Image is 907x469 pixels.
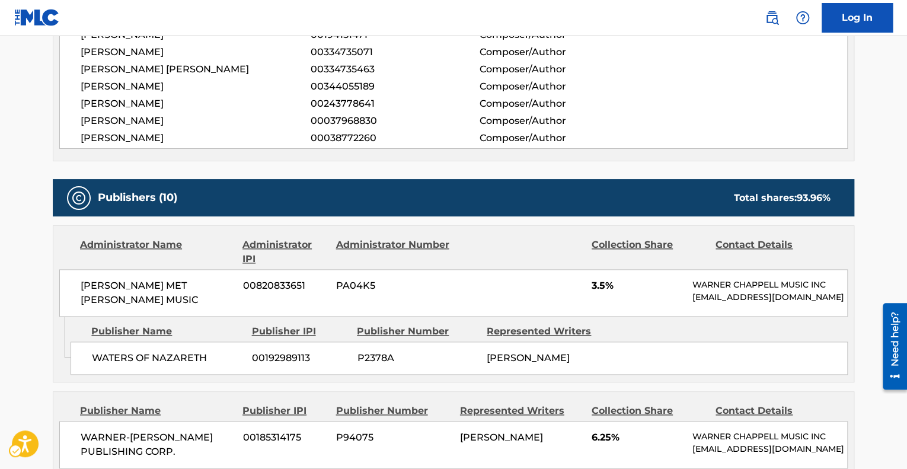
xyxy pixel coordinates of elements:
div: Represented Writers [460,404,583,418]
h5: Publishers (10) [98,191,177,205]
div: Publisher IPI [242,404,327,418]
span: 00038772260 [311,131,479,145]
span: 00185314175 [243,430,327,445]
span: 3.5% [592,279,684,293]
span: P2378A [357,351,478,365]
span: Composer/Author [479,114,633,128]
span: [PERSON_NAME] [81,79,311,94]
img: help [796,11,810,25]
span: [PERSON_NAME] [460,432,543,443]
img: search [765,11,779,25]
span: Composer/Author [479,131,633,145]
span: 93.96 % [797,192,831,203]
span: PA04K5 [336,279,451,293]
span: [PERSON_NAME] [81,45,311,59]
span: WATERS OF NAZARETH [92,351,243,365]
span: [PERSON_NAME] [487,352,570,363]
span: 00037968830 [311,114,479,128]
div: Contact Details [716,404,831,418]
div: Administrator Number [336,238,451,266]
span: [PERSON_NAME] [81,131,311,145]
div: Publisher Name [80,404,234,418]
span: Composer/Author [479,62,633,76]
span: WARNER-[PERSON_NAME] PUBLISHING CORP. [81,430,234,459]
p: [EMAIL_ADDRESS][DOMAIN_NAME] [692,291,847,304]
div: Administrator IPI [242,238,327,266]
p: [EMAIL_ADDRESS][DOMAIN_NAME] [692,443,847,455]
div: Collection Share [592,238,707,266]
p: WARNER CHAPPELL MUSIC INC [692,279,847,291]
img: Publishers [72,191,86,205]
span: 00334735463 [311,62,479,76]
iframe: Iframe | Resource Center [874,298,907,394]
span: [PERSON_NAME] [PERSON_NAME] [81,62,311,76]
span: Composer/Author [479,97,633,111]
span: P94075 [336,430,451,445]
span: Composer/Author [479,45,633,59]
span: [PERSON_NAME] MET [PERSON_NAME] MUSIC [81,279,234,307]
div: Publisher Number [336,404,451,418]
div: Contact Details [716,238,831,266]
a: Log In [822,3,893,33]
div: Publisher IPI [251,324,348,339]
span: 00334735071 [311,45,479,59]
span: 00192989113 [252,351,348,365]
span: 00243778641 [311,97,479,111]
p: WARNER CHAPPELL MUSIC INC [692,430,847,443]
span: [PERSON_NAME] [81,114,311,128]
span: 6.25% [592,430,684,445]
span: [PERSON_NAME] [81,97,311,111]
div: Publisher Number [357,324,478,339]
span: 00820833651 [243,279,327,293]
div: Total shares: [734,191,831,205]
div: Administrator Name [80,238,234,266]
span: Composer/Author [479,79,633,94]
div: Publisher Name [91,324,242,339]
img: MLC Logo [14,9,60,26]
div: Represented Writers [487,324,608,339]
div: Collection Share [592,404,707,418]
span: 00344055189 [311,79,479,94]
